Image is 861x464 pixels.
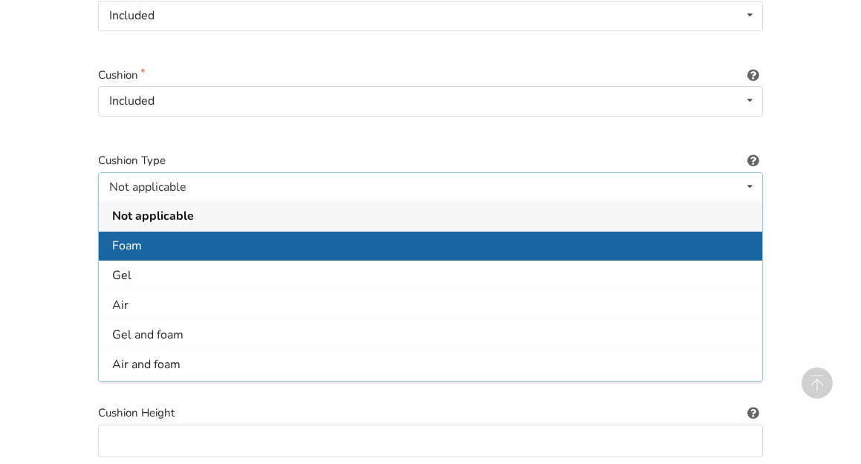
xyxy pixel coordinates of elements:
[112,267,131,284] span: Gel
[112,297,129,313] span: Air
[109,95,155,107] div: Included
[98,405,763,422] label: Cushion Height
[112,356,181,373] span: Air and foam
[98,152,763,169] label: Cushion Type
[109,10,155,22] div: Included
[112,238,142,254] span: Foam
[98,67,763,84] label: Cushion
[112,209,194,225] span: Not applicable
[112,327,183,343] span: Gel and foam
[109,181,186,193] div: Not applicable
